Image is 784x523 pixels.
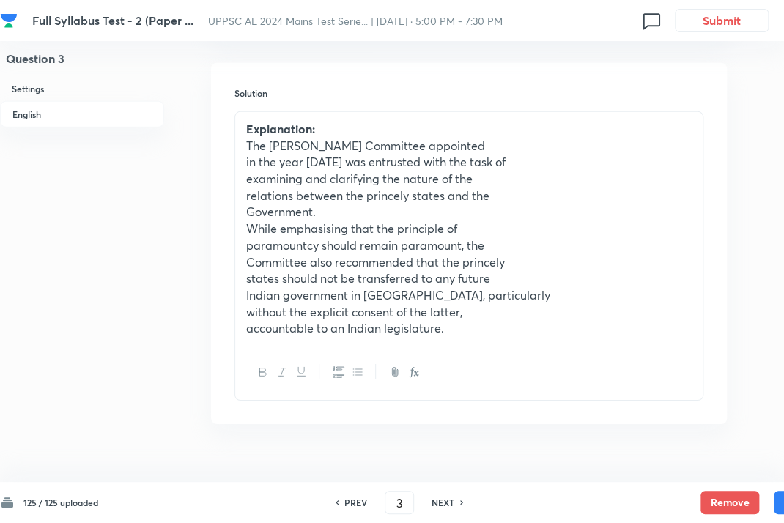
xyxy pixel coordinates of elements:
[344,496,367,509] h6: PREV
[246,204,692,220] p: Government.
[208,14,503,28] span: UPPSC AE 2024 Mains Test Serie... | [DATE] · 5:00 PM - 7:30 PM
[700,491,759,514] button: Remove
[246,171,692,188] p: examining and clarifying the nature of the
[246,188,692,204] p: relations between the princely states and the
[246,121,315,136] strong: Explanation:
[246,270,692,287] p: states should not be transferred to any future
[246,220,692,237] p: While emphasising that the principle of
[246,237,692,254] p: paramountcy should remain paramount, the
[432,496,454,509] h6: NEXT
[246,287,692,304] p: Indian government in [GEOGRAPHIC_DATA], particularly
[246,154,692,171] p: in the year [DATE] was entrusted with the task of
[675,9,769,32] button: Submit
[246,304,692,321] p: without the explicit consent of the latter,
[246,254,692,271] p: Committee also recommended that the princely
[32,12,193,28] span: Full Syllabus Test - 2 (Paper ...
[246,320,692,337] p: accountable to an Indian legislature.
[234,86,703,100] h6: Solution
[246,138,692,155] p: The [PERSON_NAME] Committee appointed
[23,496,98,509] h6: 125 / 125 uploaded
